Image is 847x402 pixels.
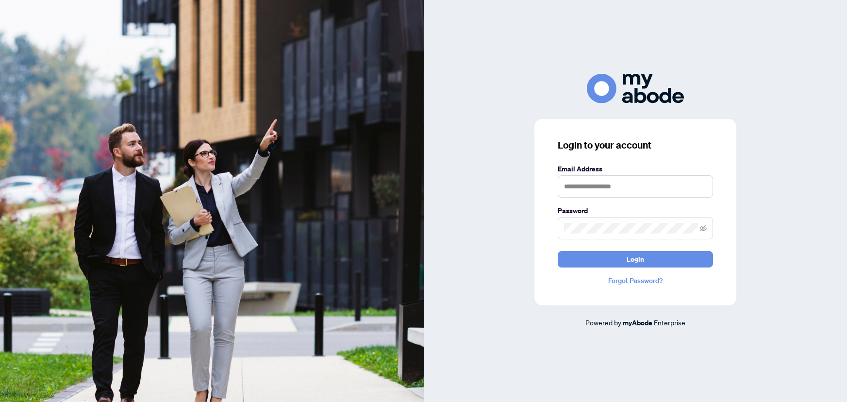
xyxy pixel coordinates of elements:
a: myAbode [623,318,652,328]
label: Email Address [558,164,713,174]
img: ma-logo [587,74,684,103]
h3: Login to your account [558,138,713,152]
button: Login [558,251,713,268]
span: eye-invisible [700,225,707,232]
span: Login [627,251,644,267]
span: Powered by [585,318,621,327]
a: Forgot Password? [558,275,713,286]
span: Enterprise [654,318,685,327]
label: Password [558,205,713,216]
